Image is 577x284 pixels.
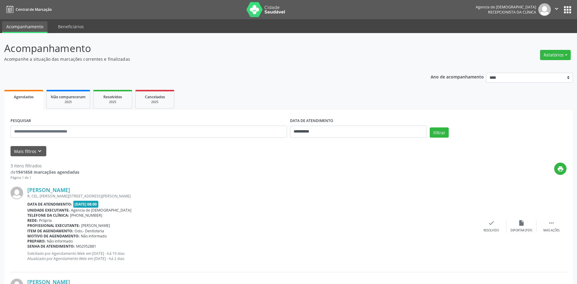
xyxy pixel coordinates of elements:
label: PESQUISAR [11,116,31,126]
b: Senha de atendimento: [27,244,75,249]
button: Relatórios [540,50,571,60]
a: Central de Marcação [4,5,52,14]
b: Rede: [27,218,38,223]
span: Odo.- Dentisteria [75,228,104,234]
div: Agencia de [DEMOGRAPHIC_DATA] [476,5,536,10]
p: Acompanhamento [4,41,402,56]
div: Exportar (PDF) [511,228,532,233]
label: DATA DE ATENDIMENTO [290,116,333,126]
i: check [488,220,495,226]
div: de [11,169,79,175]
i:  [548,220,555,226]
span: Recepcionista da clínica [488,10,536,15]
i: keyboard_arrow_down [36,148,43,154]
span: Resolvidos [103,94,122,99]
span: [DATE] 08:00 [73,201,99,208]
button: Filtrar [430,127,449,138]
img: img [11,187,23,199]
span: Não informado [47,239,73,244]
span: Agendados [14,94,34,99]
span: Não informado [81,234,107,239]
b: Preparo: [27,239,46,244]
div: R. CEL. [PERSON_NAME][STREET_ADDRESS][PERSON_NAME] [27,194,476,199]
span: [PERSON_NAME] [81,223,110,228]
i:  [553,5,560,12]
span: Cancelados [145,94,165,99]
b: Telefone da clínica: [27,213,69,218]
button: apps [562,5,573,15]
b: Item de agendamento: [27,228,73,234]
a: Acompanhamento [2,21,47,33]
div: Mais ações [543,228,560,233]
a: [PERSON_NAME] [27,187,70,193]
span: Não compareceram [51,94,86,99]
p: Acompanhe a situação das marcações correntes e finalizadas [4,56,402,62]
b: Motivo de agendamento: [27,234,80,239]
img: img [538,3,551,16]
button: print [554,163,566,175]
div: 3 itens filtrados [11,163,79,169]
span: Agencia de [DEMOGRAPHIC_DATA] [71,208,131,213]
p: Ano de acompanhamento [431,73,484,80]
b: Data de atendimento: [27,202,72,207]
button:  [551,3,562,16]
span: Própria [39,218,52,223]
span: [PHONE_NUMBER] [70,213,102,218]
b: Profissional executante: [27,223,80,228]
span: Central de Marcação [16,7,52,12]
p: Solicitado por Agendamento Web em [DATE] - há 19 dias Atualizado por Agendamento Web em [DATE] - ... [27,251,476,261]
i: insert_drive_file [518,220,525,226]
div: Resolvido [484,228,499,233]
div: 2025 [98,100,128,104]
a: Beneficiários [54,21,88,32]
b: Unidade executante: [27,208,70,213]
div: Página 1 de 1 [11,175,79,180]
button: Mais filtroskeyboard_arrow_down [11,146,46,157]
strong: 1941858 marcações agendadas [16,169,79,175]
span: M02952881 [76,244,96,249]
div: 2025 [140,100,170,104]
i: print [557,166,564,172]
div: 2025 [51,100,86,104]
